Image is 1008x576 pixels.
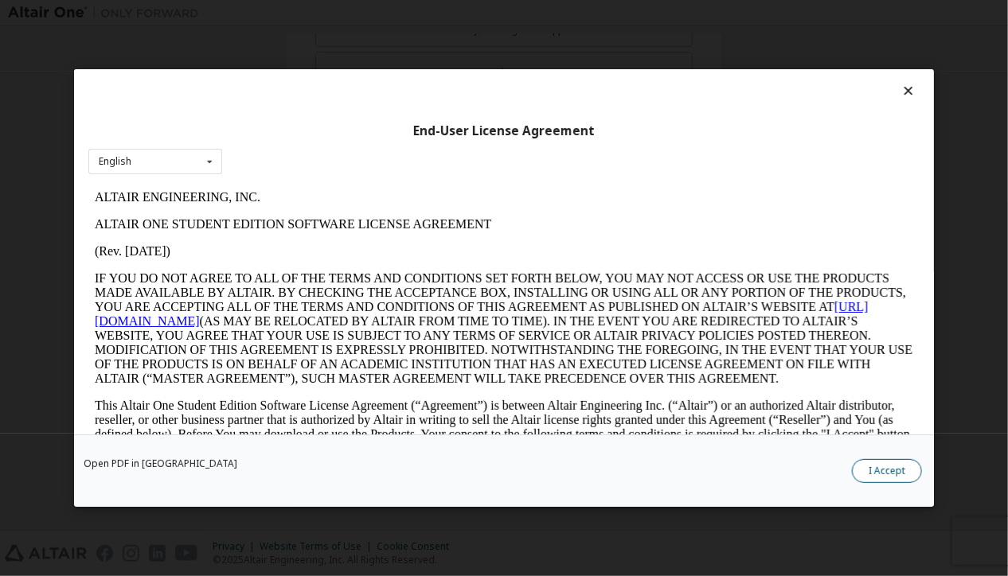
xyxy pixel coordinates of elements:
[84,459,237,469] a: Open PDF in [GEOGRAPHIC_DATA]
[6,88,825,202] p: IF YOU DO NOT AGREE TO ALL OF THE TERMS AND CONDITIONS SET FORTH BELOW, YOU MAY NOT ACCESS OR USE...
[852,459,922,483] button: I Accept
[99,157,131,166] div: English
[6,33,825,48] p: ALTAIR ONE STUDENT EDITION SOFTWARE LICENSE AGREEMENT
[88,123,920,139] div: End-User License Agreement
[6,6,825,21] p: ALTAIR ENGINEERING, INC.
[6,116,780,144] a: [URL][DOMAIN_NAME]
[6,215,825,272] p: This Altair One Student Edition Software License Agreement (“Agreement”) is between Altair Engine...
[6,60,825,75] p: (Rev. [DATE])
